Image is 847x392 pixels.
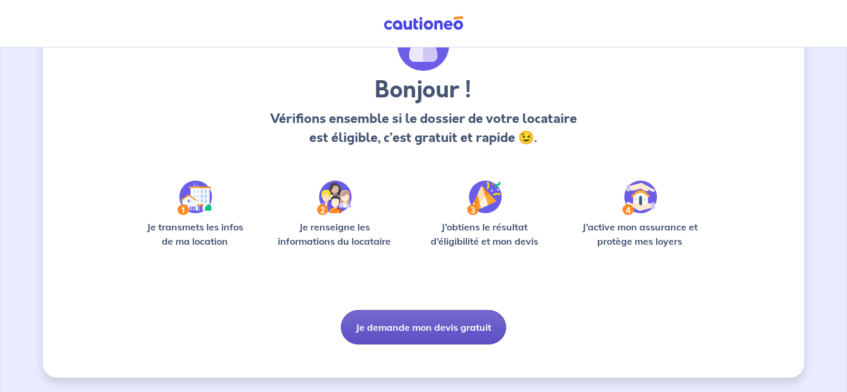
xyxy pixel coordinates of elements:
[266,76,580,105] h3: Bonjour !
[622,181,657,215] img: /static/bfff1cf634d835d9112899e6a3df1a5d/Step-4.svg
[271,220,399,248] p: Je renseigne les informations du locataire
[138,220,252,248] p: Je transmets les infos de ma location
[570,220,709,248] p: J’active mon assurance et protège mes loyers
[317,181,352,215] img: /static/c0a346edaed446bb123850d2d04ad552/Step-2.svg
[379,16,468,31] img: Cautioneo
[418,220,552,248] p: J’obtiens le résultat d’éligibilité et mon devis
[266,109,580,147] p: Vérifions ensemble si le dossier de votre locataire est éligible, c’est gratuit et rapide 😉.
[467,181,502,215] img: /static/f3e743aab9439237c3e2196e4328bba9/Step-3.svg
[177,181,212,215] img: /static/90a569abe86eec82015bcaae536bd8e6/Step-1.svg
[341,310,506,344] button: Je demande mon devis gratuit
